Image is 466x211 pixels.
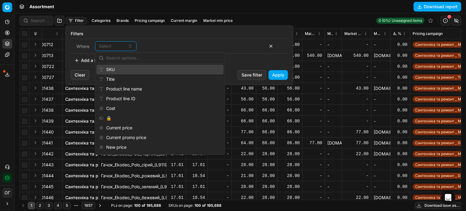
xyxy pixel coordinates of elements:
[96,133,224,142] div: Current promo price
[71,31,288,37] label: Filters
[268,70,288,80] button: Apply
[96,123,224,133] div: Current price
[99,43,111,49] span: Select
[96,152,224,162] div: New promo price
[238,70,266,80] button: Save filter
[96,142,224,152] div: New price
[71,56,107,65] button: Add a filter
[71,70,89,80] button: Clear
[96,65,224,74] div: SKU
[96,94,224,104] div: Product line ID
[96,113,224,123] div: 🔒
[96,104,224,113] div: Cost
[96,84,224,94] div: Product line name
[95,63,225,155] div: Suggestions
[76,44,89,49] span: Where
[106,52,221,64] input: Search options...
[96,74,224,84] div: Title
